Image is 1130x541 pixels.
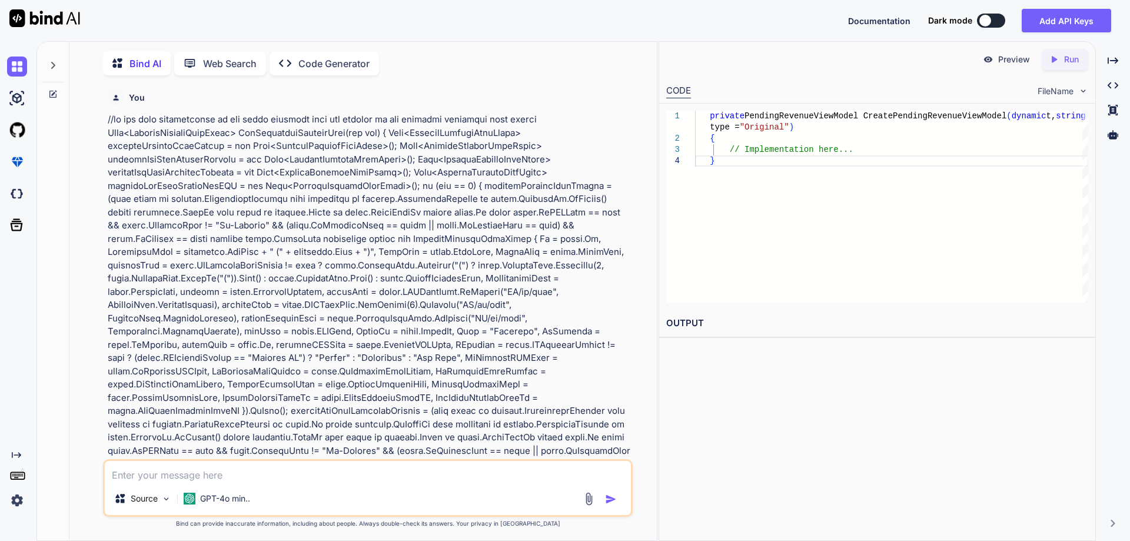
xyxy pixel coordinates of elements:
[1038,85,1073,97] span: FileName
[103,519,633,528] p: Bind can provide inaccurate information, including about people. Always double-check its answers....
[710,111,745,121] span: private
[666,133,680,144] div: 2
[9,9,80,27] img: Bind AI
[129,92,145,104] h6: You
[184,493,195,505] img: GPT-4o mini
[745,111,987,121] span: PendingRevenueViewModel CreatePendingRevenueViewM
[1078,86,1088,96] img: chevron down
[998,54,1030,65] p: Preview
[710,156,714,165] span: }
[1046,111,1056,121] span: t,
[666,84,691,98] div: CODE
[666,144,680,155] div: 3
[203,57,257,71] p: Web Search
[928,15,972,26] span: Dark mode
[1064,54,1079,65] p: Run
[298,57,370,71] p: Code Generator
[605,493,617,505] img: icon
[7,184,27,204] img: darkCloudIdeIcon
[7,88,27,108] img: ai-studio
[131,493,158,505] p: Source
[129,57,161,71] p: Bind AI
[848,16,910,26] span: Documentation
[986,111,1006,121] span: odel
[1011,111,1046,121] span: dynamic
[7,152,27,172] img: premium
[666,111,680,122] div: 1
[1006,111,1011,121] span: (
[7,57,27,77] img: chat
[1022,9,1111,32] button: Add API Keys
[848,15,910,27] button: Documentation
[582,492,596,506] img: attachment
[710,134,714,143] span: {
[739,122,789,132] span: "Original"
[666,155,680,167] div: 4
[789,122,793,132] span: )
[7,490,27,510] img: settings
[983,54,993,65] img: preview
[161,494,171,504] img: Pick Models
[1056,111,1085,121] span: string
[710,122,739,132] span: type =
[200,493,250,505] p: GPT-4o min..
[659,310,1095,337] h2: OUTPUT
[729,145,853,154] span: // Implementation here...
[7,120,27,140] img: githubLight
